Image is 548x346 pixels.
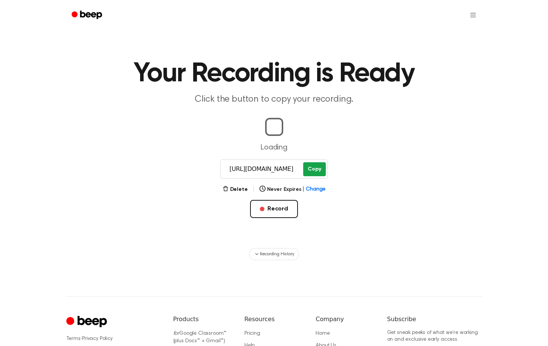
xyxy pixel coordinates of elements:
[173,331,227,344] a: forGoogle Classroom™ (plus Docs™ + Gmail™)
[249,248,299,260] button: Recording History
[387,315,482,324] h6: Subscribe
[223,186,248,194] button: Delete
[66,315,109,329] a: Cruip
[306,186,325,194] span: Change
[260,251,294,258] span: Recording History
[316,315,375,324] h6: Company
[130,93,419,106] p: Click the button to copy your recording.
[464,6,482,24] button: Open menu
[302,186,304,194] span: |
[303,162,325,176] button: Copy
[66,335,161,343] div: ·
[173,315,232,324] h6: Products
[250,200,298,218] button: Record
[244,315,304,324] h6: Resources
[244,331,260,336] a: Pricing
[259,186,326,194] button: Never Expires|Change
[81,60,467,87] h1: Your Recording is Ready
[66,8,109,23] a: Beep
[66,336,81,341] a: Terms
[82,336,113,341] a: Privacy Policy
[387,330,482,343] p: Get sneak peeks of what we’re working on and exclusive early access.
[252,185,255,194] span: |
[9,142,539,153] p: Loading
[316,331,330,336] a: Home
[173,331,180,336] i: for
